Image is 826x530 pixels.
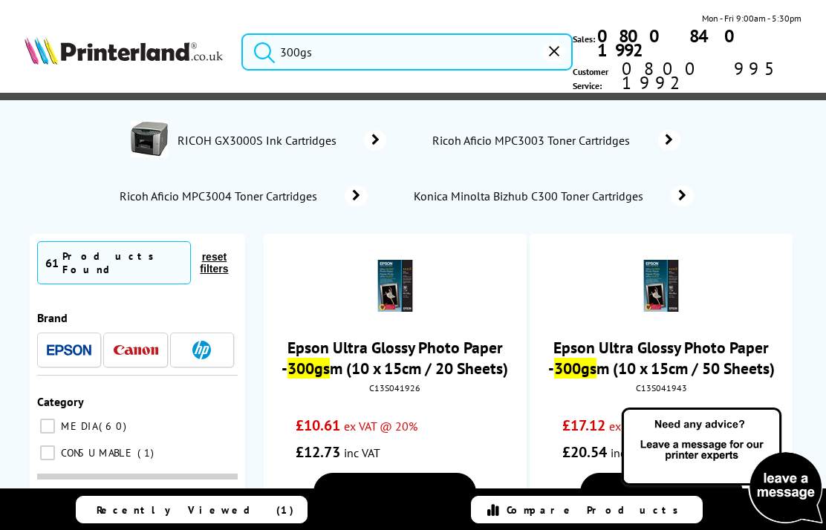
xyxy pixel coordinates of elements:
[45,255,59,270] span: 61
[62,249,183,276] div: Products Found
[369,260,421,312] img: Epson-C13S041926-Small.gif
[611,445,647,460] span: inc VAT
[383,485,408,500] span: View
[619,62,801,90] span: 0800 995 1992
[57,419,97,433] span: MEDIA
[114,345,158,355] img: Canon
[118,189,323,203] span: Ricoh Aficio MPC3004 Toner Cartridges
[40,419,55,434] input: MEDIA 60
[344,419,417,434] span: ex VAT @ 20%
[25,36,222,68] a: Printerland Logo
[118,186,368,206] a: Ricoh Aficio MPC3004 Toner Cartridges
[97,503,294,517] span: Recently Viewed (1)
[554,358,596,379] mark: 300gs
[76,496,308,523] a: Recently Viewed (1)
[618,405,826,527] img: Open Live Chat window
[191,250,238,275] button: reset filters
[37,310,68,325] span: Brand
[344,445,380,460] span: inc VAT
[412,189,648,203] span: Konica Minolta Bizhub C300 Toner Cartridges
[573,62,801,93] span: Customer Service:
[99,419,130,433] span: 60
[313,473,476,511] a: View
[548,337,775,379] a: Epson Ultra Glossy Photo Paper -300gsm (10 x 15cm / 50 Sheets)
[597,24,746,62] b: 0800 840 1992
[282,337,508,379] a: Epson Ultra Glossy Photo Paper -300gsm (10 x 15cm / 20 Sheets)
[702,11,801,25] span: Mon - Fri 9:00am - 5:30pm
[47,344,91,356] img: Epson
[412,186,694,206] a: Konica Minolta Bizhub C300 Toner Cartridges
[57,446,136,459] span: CONSUMABLE
[287,358,330,379] mark: 300gs
[431,133,636,148] span: Ricoh Aficio MPC3003 Toner Cartridges
[595,29,801,57] a: 0800 840 1992
[40,445,55,460] input: CONSUMABLE 1
[296,416,340,435] span: £10.61
[431,130,680,151] a: Ricoh Aficio MPC3003 Toner Cartridges
[25,36,222,65] img: Printerland Logo
[37,394,84,409] span: Category
[507,503,686,517] span: Compare Products
[609,419,683,434] span: ex VAT @ 20%
[296,442,340,462] span: £12.73
[175,120,386,160] a: RICOH GX3000S Ink Cartridges
[131,120,168,157] img: GX3000S-conspage.jpg
[562,416,605,435] span: £17.12
[137,446,157,459] span: 1
[241,33,573,71] input: Search product or brand
[471,496,703,523] a: Compare Products
[175,133,342,148] span: RICOH GX3000S Ink Cartridges
[573,32,595,46] span: Sales:
[275,382,516,393] div: C13S041926
[541,382,781,393] div: C13S041943
[635,260,687,312] img: Epson-C13S041943-Small.gif
[192,341,211,359] img: HP
[562,442,607,462] span: £20.54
